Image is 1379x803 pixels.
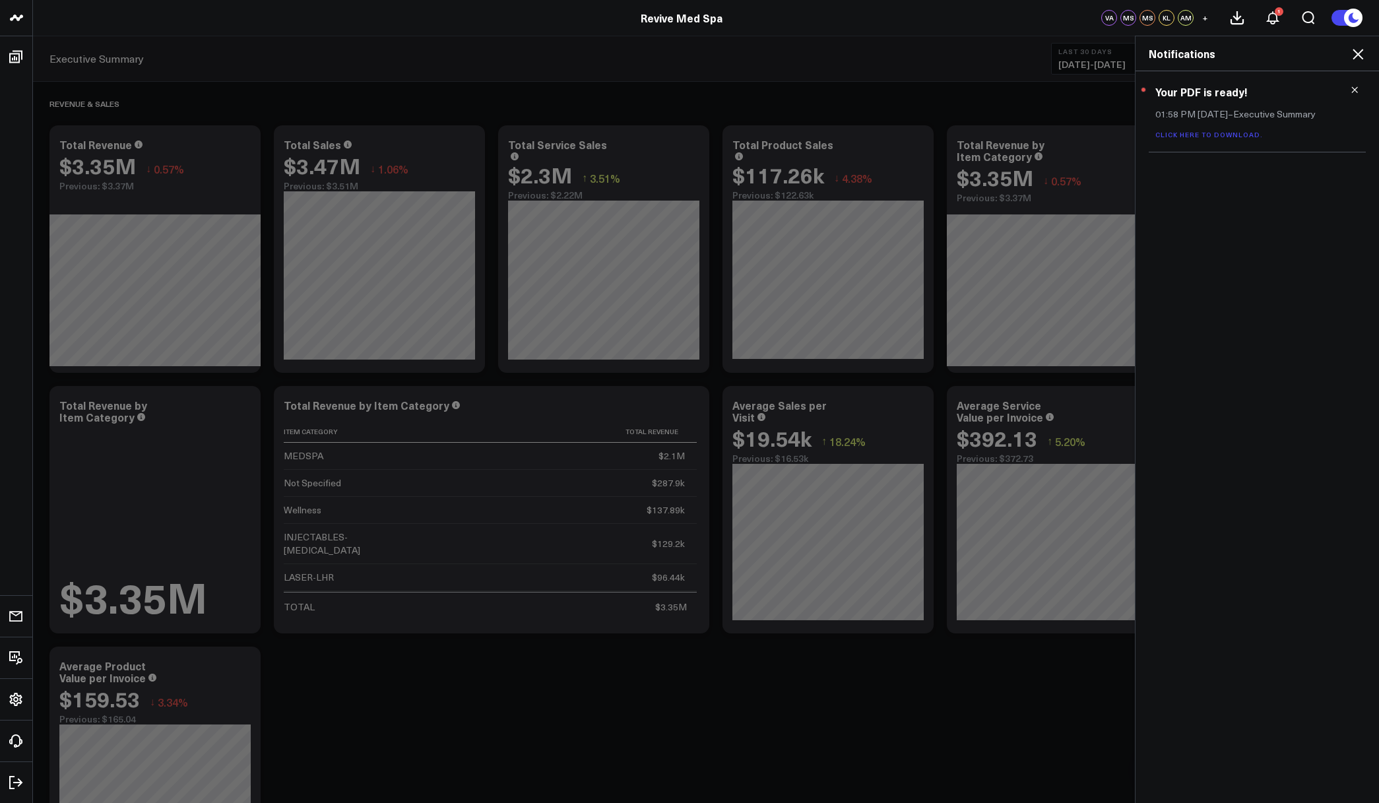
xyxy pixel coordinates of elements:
[1155,84,1359,99] h3: Your PDF is ready!
[641,11,722,25] a: Revive Med Spa
[1159,10,1174,26] div: KL
[1149,46,1366,61] h2: Notifications
[1197,10,1213,26] button: +
[1139,10,1155,26] div: MS
[1275,7,1283,16] div: 1
[1202,13,1208,22] span: +
[1155,130,1263,139] a: Click here to download.
[1155,108,1228,120] span: 01:58 PM [DATE]
[1101,10,1117,26] div: VA
[1120,10,1136,26] div: MS
[1228,108,1316,120] span: – Executive Summary
[1178,10,1194,26] div: AM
